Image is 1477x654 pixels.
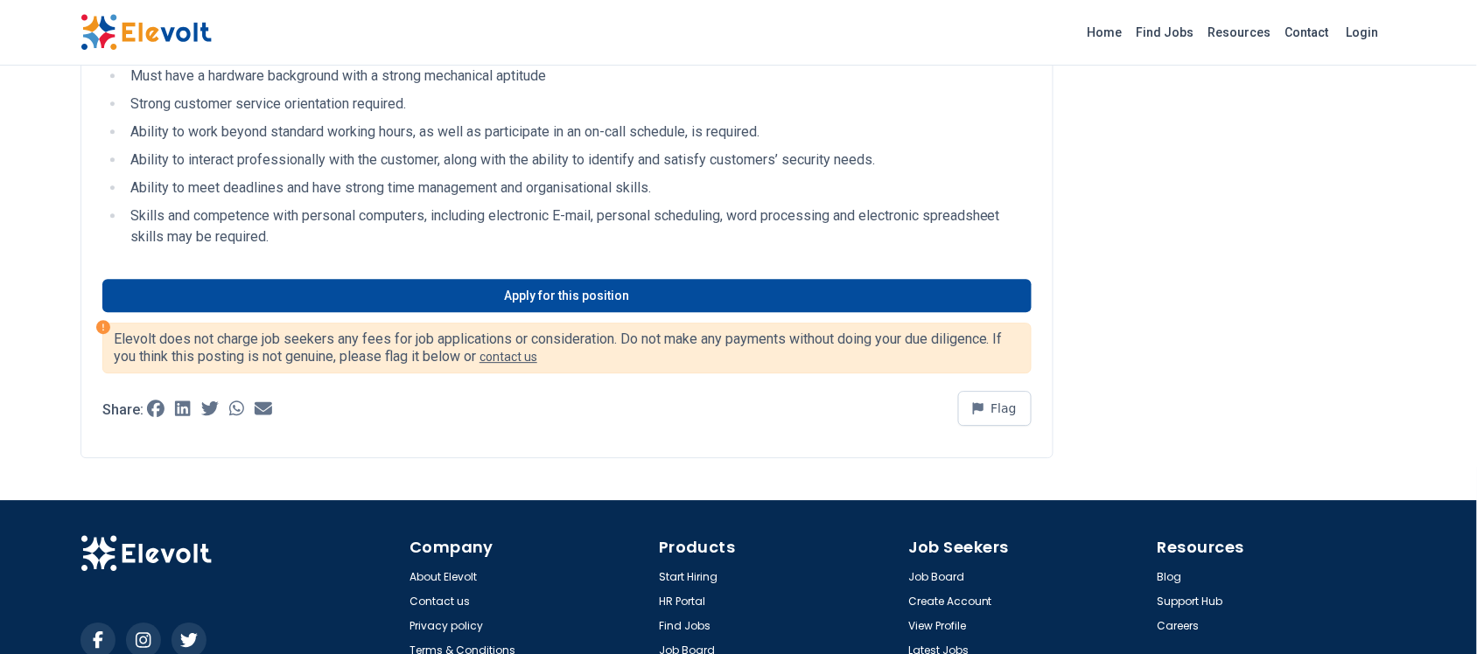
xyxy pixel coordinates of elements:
[1158,570,1182,584] a: Blog
[125,122,1032,143] li: Ability to work beyond standard working hours, as well as participate in an on-call schedule, is ...
[1158,535,1396,560] h4: Resources
[125,205,1032,247] li: Skills and competence with personal computers, including electronic E-mail, personal scheduling, ...
[1158,619,1200,633] a: Careers
[1201,18,1278,46] a: Resources
[102,279,1032,312] a: Apply for this position
[114,330,1020,365] p: Elevolt does not charge job seekers any fees for job applications or consideration. Do not make a...
[102,403,143,417] p: Share:
[409,595,470,609] a: Contact us
[80,535,212,572] img: Elevolt
[409,535,648,560] h4: Company
[908,570,964,584] a: Job Board
[125,177,1032,198] li: Ability to meet deadlines and have strong time management and organisational skills.
[409,570,477,584] a: About Elevolt
[659,535,898,560] h4: Products
[125,66,1032,87] li: Must have a hardware background with a strong mechanical aptitude
[125,150,1032,170] li: Ability to interact professionally with the customer, along with the ability to identify and sati...
[1081,18,1130,46] a: Home
[908,619,966,633] a: View Profile
[1278,18,1336,46] a: Contact
[659,595,705,609] a: HR Portal
[409,619,483,633] a: Privacy policy
[80,14,212,51] img: Elevolt
[1130,18,1201,46] a: Find Jobs
[908,535,1147,560] h4: Job Seekers
[479,350,537,364] a: contact us
[1158,595,1223,609] a: Support Hub
[659,570,717,584] a: Start Hiring
[958,391,1032,426] button: Flag
[908,595,992,609] a: Create Account
[125,94,1032,115] li: Strong customer service orientation required.
[1336,15,1389,50] a: Login
[659,619,710,633] a: Find Jobs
